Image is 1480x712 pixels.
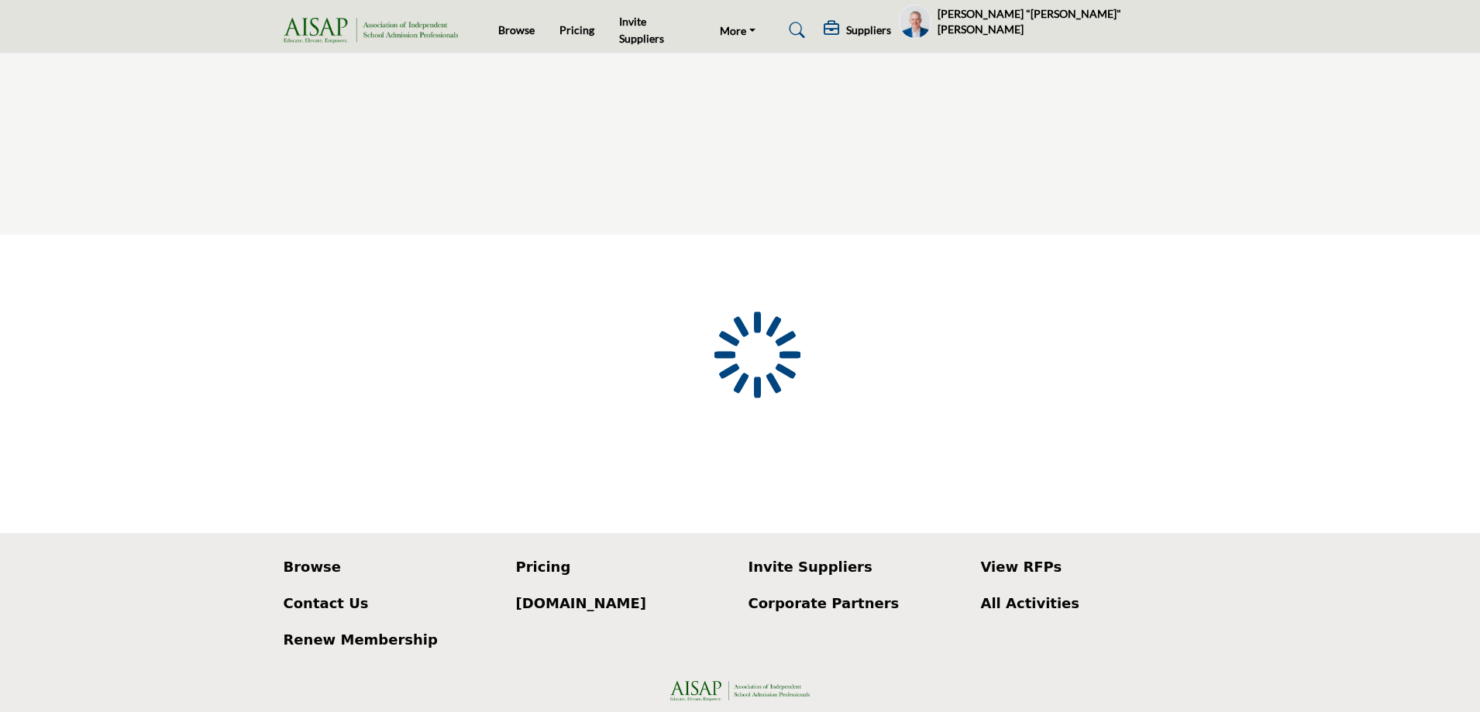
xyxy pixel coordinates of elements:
[774,18,815,43] a: Search
[284,18,466,43] img: Site Logo
[899,5,932,39] button: Show hide supplier dropdown
[749,593,965,614] a: Corporate Partners
[981,556,1197,577] a: View RFPs
[670,681,810,701] img: No Site Logo
[824,21,891,40] div: Suppliers
[284,556,500,577] a: Browse
[981,593,1197,614] a: All Activities
[709,19,766,41] a: More
[938,6,1196,36] h5: [PERSON_NAME] "[PERSON_NAME]" [PERSON_NAME]
[619,15,664,45] a: Invite Suppliers
[749,556,965,577] a: Invite Suppliers
[498,23,535,36] a: Browse
[516,556,732,577] a: Pricing
[516,593,732,614] a: [DOMAIN_NAME]
[559,23,594,36] a: Pricing
[846,23,891,37] h5: Suppliers
[284,629,500,650] a: Renew Membership
[284,593,500,614] a: Contact Us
